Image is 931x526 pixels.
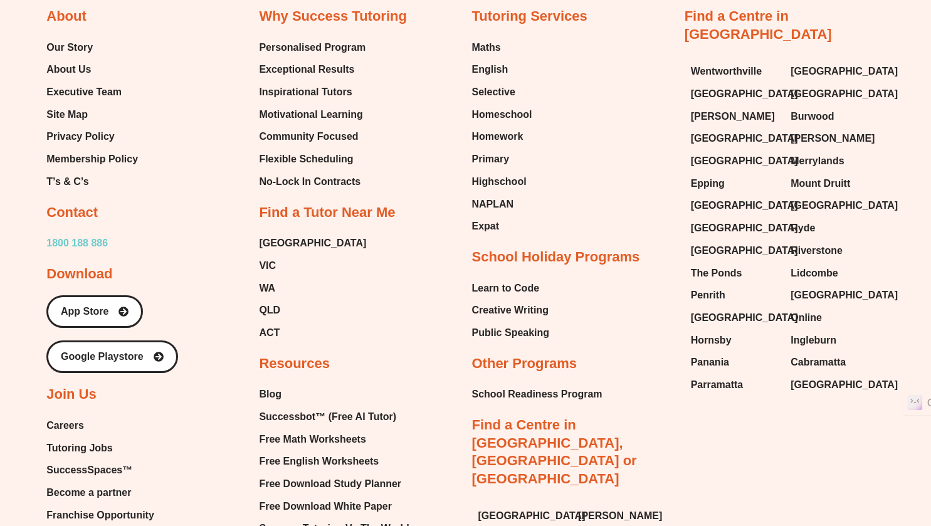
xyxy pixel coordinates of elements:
[691,196,779,215] a: [GEOGRAPHIC_DATA]
[791,174,878,193] a: Mount Druitt
[472,279,550,298] a: Learn to Code
[691,107,775,126] span: [PERSON_NAME]
[791,376,878,394] a: [GEOGRAPHIC_DATA]
[259,301,366,320] a: QLD
[472,127,532,146] a: Homework
[61,352,144,362] span: Google Playstore
[791,196,898,215] span: [GEOGRAPHIC_DATA]
[259,497,392,516] span: Free Download White Paper
[46,60,91,79] span: About Us
[691,219,779,238] a: [GEOGRAPHIC_DATA]
[46,416,84,435] span: Careers
[472,195,514,214] span: NAPLAN
[259,60,366,79] a: Exceptional Results
[472,385,602,404] a: School Readiness Program
[259,452,379,471] span: Free English Worksheets
[46,416,154,435] a: Careers
[691,286,779,305] a: Penrith
[259,408,396,426] span: Successbot™ (Free AI Tutor)
[46,439,154,458] a: Tutoring Jobs
[722,384,931,526] iframe: Chat Widget
[472,355,577,373] h2: Other Programs
[691,219,798,238] span: [GEOGRAPHIC_DATA]
[472,417,637,487] a: Find a Centre in [GEOGRAPHIC_DATA], [GEOGRAPHIC_DATA] or [GEOGRAPHIC_DATA]
[46,83,138,102] a: Executive Team
[46,386,96,404] h2: Join Us
[259,279,366,298] a: WA
[685,8,832,42] a: Find a Centre in [GEOGRAPHIC_DATA]
[46,172,88,191] span: T’s & C’s
[691,241,798,260] span: [GEOGRAPHIC_DATA]
[46,60,138,79] a: About Us
[46,461,154,480] a: SuccessSpaces™
[691,264,779,283] a: The Ponds
[259,60,354,79] span: Exceptional Results
[791,107,834,126] span: Burwood
[791,286,898,305] span: [GEOGRAPHIC_DATA]
[46,127,138,146] a: Privacy Policy
[472,60,508,79] span: English
[472,323,550,342] a: Public Speaking
[46,483,131,502] span: Become a partner
[472,105,532,124] a: Homeschool
[691,85,779,103] a: [GEOGRAPHIC_DATA]
[46,150,138,169] a: Membership Policy
[472,301,550,320] a: Creative Writing
[691,174,725,193] span: Epping
[472,83,532,102] a: Selective
[691,264,742,283] span: The Ponds
[472,38,532,57] a: Maths
[259,83,352,102] span: Inspirational Tutors
[472,8,587,26] h2: Tutoring Services
[791,85,878,103] a: [GEOGRAPHIC_DATA]
[46,265,112,283] h2: Download
[472,83,515,102] span: Selective
[578,507,662,525] span: [PERSON_NAME]
[46,204,98,222] h2: Contact
[259,475,409,493] a: Free Download Study Planner
[791,264,838,283] span: Lidcombe
[46,506,154,525] a: Franchise Opportunity
[791,241,878,260] a: Riverstone
[259,172,366,191] a: No-Lock In Contracts
[259,385,409,404] a: Blog
[259,497,409,516] a: Free Download White Paper
[791,129,875,148] span: [PERSON_NAME]
[691,129,779,148] a: [GEOGRAPHIC_DATA]
[46,439,112,458] span: Tutoring Jobs
[791,129,878,148] a: [PERSON_NAME]
[259,38,366,57] span: Personalised Program
[691,129,798,148] span: [GEOGRAPHIC_DATA]
[472,279,540,298] span: Learn to Code
[791,308,878,327] a: Online
[691,353,729,372] span: Panania
[46,461,132,480] span: SuccessSpaces™
[472,217,532,236] a: Expat
[46,483,154,502] a: Become a partner
[791,353,878,372] a: Cabramatta
[691,152,798,171] span: [GEOGRAPHIC_DATA]
[259,323,280,342] span: ACT
[46,105,88,124] span: Site Map
[259,430,409,449] a: Free Math Worksheets
[691,196,798,215] span: [GEOGRAPHIC_DATA]
[259,475,401,493] span: Free Download Study Planner
[791,376,898,394] span: [GEOGRAPHIC_DATA]
[259,301,280,320] span: QLD
[259,323,366,342] a: ACT
[259,105,362,124] span: Motivational Learning
[791,174,850,193] span: Mount Druitt
[691,376,744,394] span: Parramatta
[46,172,138,191] a: T’s & C’s
[259,127,358,146] span: Community Focused
[46,234,108,253] a: 1800 188 886
[791,308,822,327] span: Online
[259,234,366,253] span: [GEOGRAPHIC_DATA]
[791,152,878,171] a: Merrylands
[46,127,115,146] span: Privacy Policy
[472,150,510,169] span: Primary
[46,38,138,57] a: Our Story
[46,295,143,328] a: App Store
